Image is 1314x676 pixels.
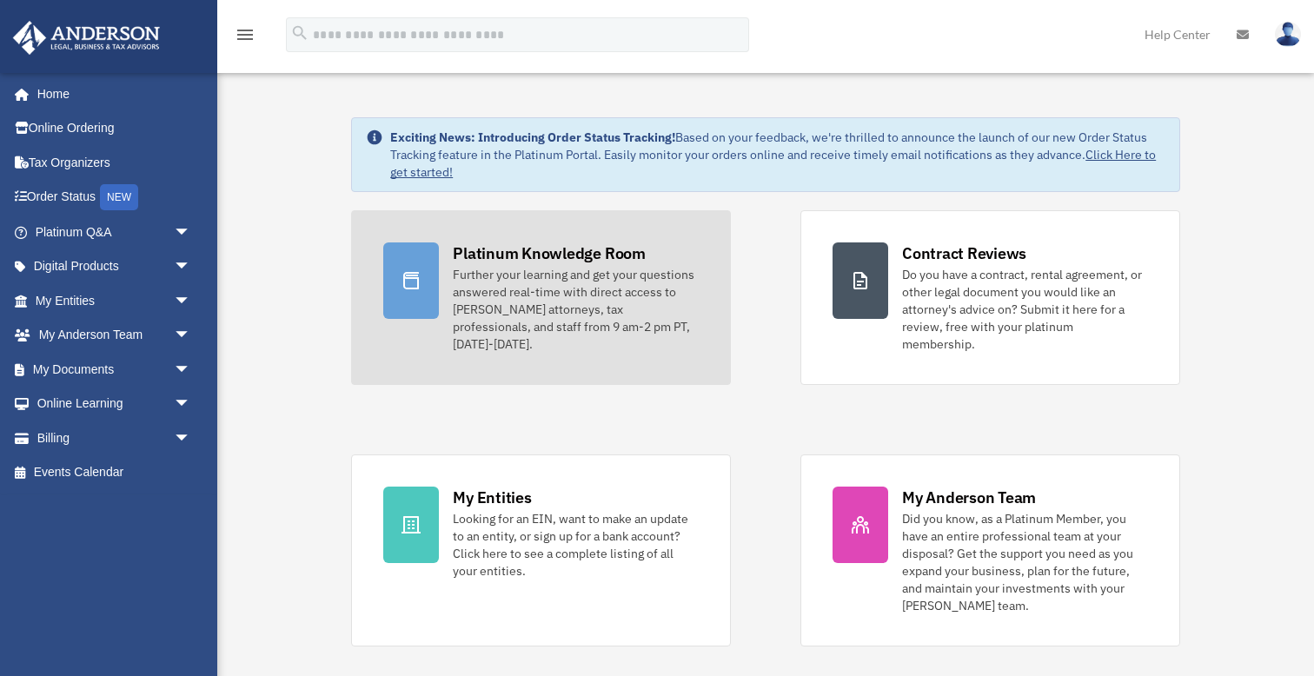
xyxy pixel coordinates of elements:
[390,129,675,145] strong: Exciting News: Introducing Order Status Tracking!
[12,180,217,215] a: Order StatusNEW
[174,352,209,388] span: arrow_drop_down
[174,215,209,250] span: arrow_drop_down
[12,421,217,455] a: Billingarrow_drop_down
[390,129,1165,181] div: Based on your feedback, we're thrilled to announce the launch of our new Order Status Tracking fe...
[12,249,217,284] a: Digital Productsarrow_drop_down
[12,318,217,353] a: My Anderson Teamarrow_drop_down
[800,210,1180,385] a: Contract Reviews Do you have a contract, rental agreement, or other legal document you would like...
[235,30,255,45] a: menu
[12,215,217,249] a: Platinum Q&Aarrow_drop_down
[174,421,209,456] span: arrow_drop_down
[453,266,699,353] div: Further your learning and get your questions answered real-time with direct access to [PERSON_NAM...
[8,21,165,55] img: Anderson Advisors Platinum Portal
[351,210,731,385] a: Platinum Knowledge Room Further your learning and get your questions answered real-time with dire...
[1275,22,1301,47] img: User Pic
[100,184,138,210] div: NEW
[174,387,209,422] span: arrow_drop_down
[12,145,217,180] a: Tax Organizers
[902,266,1148,353] div: Do you have a contract, rental agreement, or other legal document you would like an attorney's ad...
[174,318,209,354] span: arrow_drop_down
[12,283,217,318] a: My Entitiesarrow_drop_down
[174,283,209,319] span: arrow_drop_down
[12,76,209,111] a: Home
[902,242,1026,264] div: Contract Reviews
[174,249,209,285] span: arrow_drop_down
[902,487,1036,508] div: My Anderson Team
[453,487,531,508] div: My Entities
[235,24,255,45] i: menu
[290,23,309,43] i: search
[12,352,217,387] a: My Documentsarrow_drop_down
[800,454,1180,646] a: My Anderson Team Did you know, as a Platinum Member, you have an entire professional team at your...
[453,242,646,264] div: Platinum Knowledge Room
[12,455,217,490] a: Events Calendar
[12,111,217,146] a: Online Ordering
[453,510,699,580] div: Looking for an EIN, want to make an update to an entity, or sign up for a bank account? Click her...
[351,454,731,646] a: My Entities Looking for an EIN, want to make an update to an entity, or sign up for a bank accoun...
[390,147,1156,180] a: Click Here to get started!
[902,510,1148,614] div: Did you know, as a Platinum Member, you have an entire professional team at your disposal? Get th...
[12,387,217,421] a: Online Learningarrow_drop_down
